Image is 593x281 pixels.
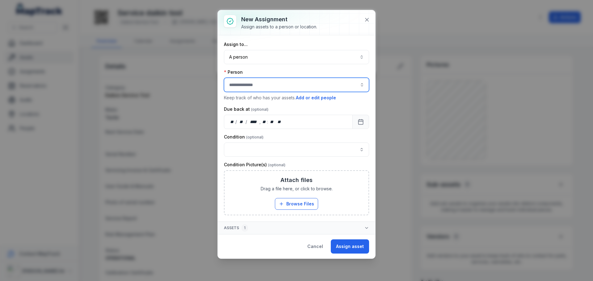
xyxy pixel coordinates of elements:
div: , [259,119,261,125]
button: Browse Files [275,198,318,210]
span: Assets [224,224,248,232]
div: hour, [261,119,267,125]
label: Condition [224,134,263,140]
div: Assign assets to a person or location. [241,24,317,30]
div: / [235,119,238,125]
div: day, [229,119,235,125]
button: Add or edit people [296,94,336,101]
p: Keep track of who has your assets. [224,94,369,101]
button: Cancel [302,239,328,254]
div: : [267,119,269,125]
button: Assign asset [331,239,369,254]
label: Condition Picture(s) [224,162,285,168]
div: month, [238,119,246,125]
div: / [246,119,248,125]
span: Drag a file here, or click to browse. [261,186,333,192]
button: Assets1 [218,222,375,234]
label: Person [224,69,243,75]
input: assignment-add:person-label [224,78,369,92]
h3: Attach files [280,176,313,184]
h3: New assignment [241,15,317,24]
label: Due back at [224,106,268,112]
label: Assign to... [224,41,248,48]
div: minute, [269,119,275,125]
div: 1 [242,224,248,232]
div: year, [248,119,259,125]
div: am/pm, [276,119,283,125]
button: A person [224,50,369,64]
button: Calendar [352,115,369,129]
